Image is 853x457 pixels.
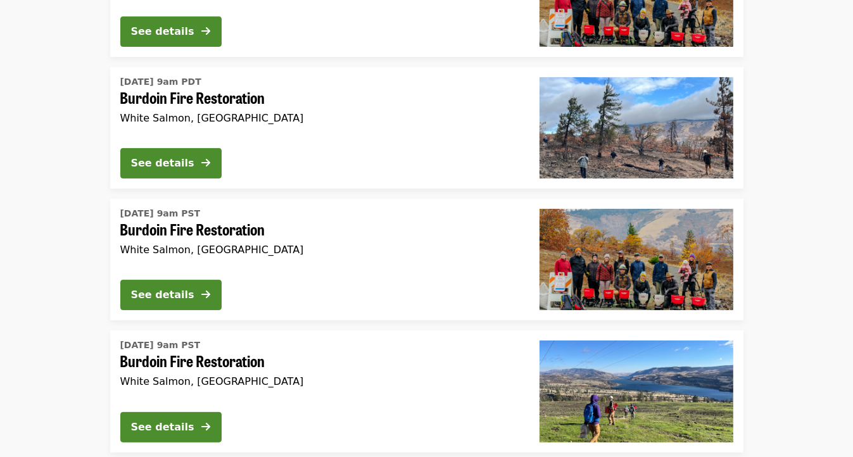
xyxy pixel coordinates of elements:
div: White Salmon, [GEOGRAPHIC_DATA] [120,112,519,124]
div: White Salmon, [GEOGRAPHIC_DATA] [120,375,519,387]
a: See details for "Burdoin Fire Restoration" [110,330,743,452]
div: See details [131,420,194,435]
time: [DATE] 9am PST [120,339,201,352]
time: [DATE] 9am PST [120,207,201,220]
div: See details [131,287,194,303]
i: arrow-right icon [202,421,211,433]
span: Burdoin Fire Restoration [120,220,519,239]
a: See details for "Burdoin Fire Restoration" [110,67,743,189]
i: arrow-right icon [202,157,211,169]
i: arrow-right icon [202,289,211,301]
div: See details [131,24,194,39]
time: [DATE] 9am PDT [120,75,201,89]
i: arrow-right icon [202,25,211,37]
button: See details [120,16,222,47]
span: Burdoin Fire Restoration [120,89,519,107]
a: See details for "Burdoin Fire Restoration" [110,199,743,320]
span: Burdoin Fire Restoration [120,352,519,370]
img: Burdoin Fire Restoration organized by Friends Of The Columbia Gorge [540,77,733,178]
div: White Salmon, [GEOGRAPHIC_DATA] [120,244,519,256]
div: See details [131,156,194,171]
button: See details [120,148,222,178]
button: See details [120,280,222,310]
img: Burdoin Fire Restoration organized by Friends Of The Columbia Gorge [540,341,733,442]
button: See details [120,412,222,442]
img: Burdoin Fire Restoration organized by Friends Of The Columbia Gorge [540,209,733,310]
